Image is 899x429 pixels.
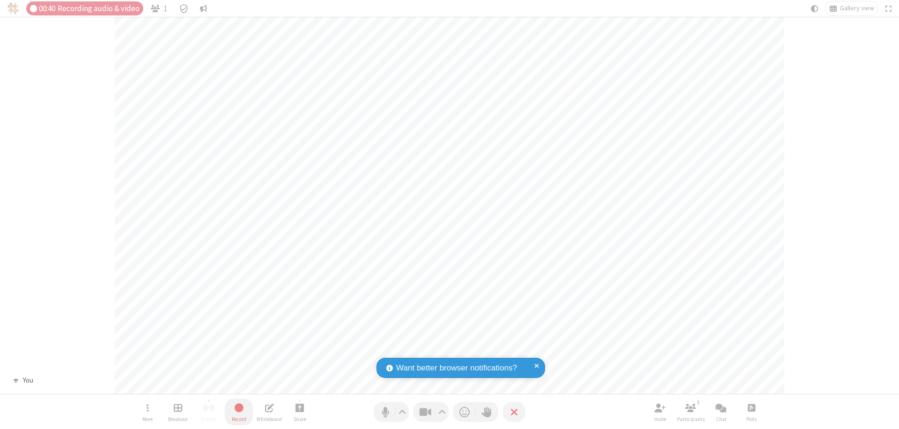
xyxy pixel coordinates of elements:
button: Open poll [737,399,766,425]
button: Open participant list [677,399,705,425]
button: Open participant list [147,1,171,15]
span: Gallery view [840,5,874,12]
button: Using system theme [807,1,822,15]
button: Open shared whiteboard [255,399,283,425]
button: Video setting [436,402,449,422]
div: 1 [694,398,702,407]
button: Open chat [707,399,735,425]
span: Polls [746,416,757,422]
span: Participants [677,416,705,422]
button: Manage Breakout Rooms [164,399,192,425]
span: Want better browser notifications? [396,362,517,374]
span: 00:40 [39,4,55,13]
button: Stop video (⌘+Shift+V) [413,402,449,422]
button: Mute (⌘+Shift+A) [374,402,409,422]
button: Stop recording [225,399,253,425]
div: Meeting details Encryption enabled [175,1,192,15]
button: Conversation [196,1,211,15]
button: Audio settings [396,402,409,422]
span: Record [232,416,246,422]
div: Audio & video [26,1,143,15]
button: End or leave meeting [503,402,525,422]
span: Chat [716,416,727,422]
button: Unable to start streaming without first stopping recording [194,399,222,425]
span: Stream [200,416,216,422]
span: Breakout [168,416,188,422]
button: Send a reaction [453,402,476,422]
span: Whiteboard [257,416,282,422]
span: More [142,416,153,422]
span: 1 [163,4,167,13]
div: You [19,375,37,386]
span: Share [294,416,306,422]
span: Invite [654,416,666,422]
span: Recording audio & video [58,4,140,13]
button: Raise hand [476,402,498,422]
button: Open menu [133,399,162,425]
button: Change layout [825,1,878,15]
img: QA Selenium DO NOT DELETE OR CHANGE [7,3,19,14]
button: Fullscreen [882,1,896,15]
button: Invite participants (⌘+Shift+I) [646,399,674,425]
button: Start sharing [286,399,314,425]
